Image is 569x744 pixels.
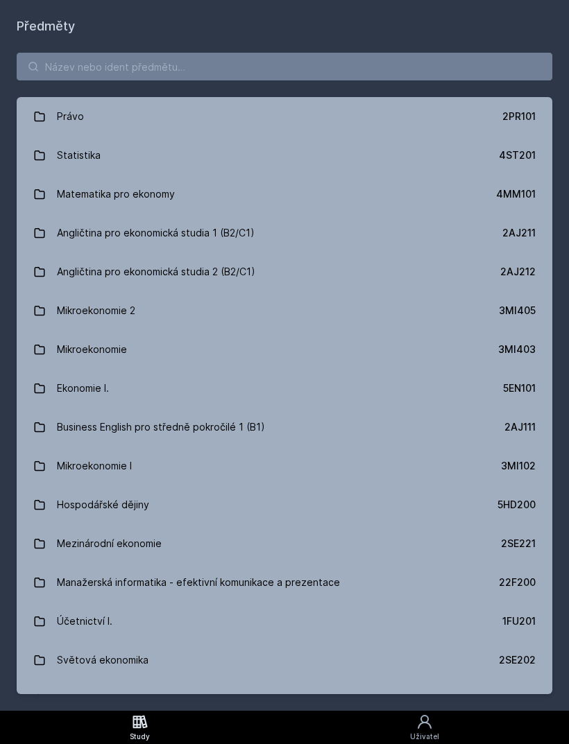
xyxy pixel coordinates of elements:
input: Název nebo ident předmětu… [17,53,552,80]
a: Právo 2PR101 [17,97,552,136]
div: Mezinárodní ekonomie [57,530,162,557]
a: Ekonomie II. 5EN411 [17,680,552,718]
div: 22F200 [499,576,536,589]
div: Právo [57,103,84,130]
a: Mikroekonomie 2 3MI405 [17,291,552,330]
div: Mikroekonomie 2 [57,297,135,325]
div: 2AJ212 [500,265,536,279]
a: Světová ekonomika 2SE202 [17,641,552,680]
div: 5EN101 [503,381,536,395]
div: Účetnictví I. [57,607,112,635]
a: Mikroekonomie 3MI403 [17,330,552,369]
div: Study [130,732,150,742]
div: 2SE202 [499,653,536,667]
div: Matematika pro ekonomy [57,180,175,208]
div: 4ST201 [499,148,536,162]
div: 2AJ211 [502,226,536,240]
a: Ekonomie I. 5EN101 [17,369,552,408]
a: Matematika pro ekonomy 4MM101 [17,175,552,214]
div: 4MM101 [496,187,536,201]
h1: Předměty [17,17,552,36]
div: Ekonomie II. [57,685,111,713]
a: Angličtina pro ekonomická studia 1 (B2/C1) 2AJ211 [17,214,552,252]
div: Manažerská informatika - efektivní komunikace a prezentace [57,569,340,596]
div: 2AJ111 [504,420,536,434]
div: 2SE221 [501,537,536,551]
div: 1FU201 [502,614,536,628]
div: Hospodářské dějiny [57,491,149,519]
div: Angličtina pro ekonomická studia 2 (B2/C1) [57,258,255,286]
div: 2PR101 [502,110,536,123]
div: Mikroekonomie [57,336,127,363]
div: Uživatel [410,732,439,742]
div: Business English pro středně pokročilé 1 (B1) [57,413,265,441]
div: 5EN411 [502,692,536,706]
a: Účetnictví I. 1FU201 [17,602,552,641]
a: Business English pro středně pokročilé 1 (B1) 2AJ111 [17,408,552,447]
div: Mikroekonomie I [57,452,132,480]
div: 3MI405 [499,304,536,318]
a: Mikroekonomie I 3MI102 [17,447,552,485]
a: Manažerská informatika - efektivní komunikace a prezentace 22F200 [17,563,552,602]
div: 3MI102 [501,459,536,473]
a: Angličtina pro ekonomická studia 2 (B2/C1) 2AJ212 [17,252,552,291]
a: Mezinárodní ekonomie 2SE221 [17,524,552,563]
a: Hospodářské dějiny 5HD200 [17,485,552,524]
div: Statistika [57,141,101,169]
div: 5HD200 [498,498,536,512]
div: Světová ekonomika [57,646,148,674]
div: Ekonomie I. [57,374,109,402]
div: 3MI403 [498,343,536,356]
div: Angličtina pro ekonomická studia 1 (B2/C1) [57,219,255,247]
a: Statistika 4ST201 [17,136,552,175]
